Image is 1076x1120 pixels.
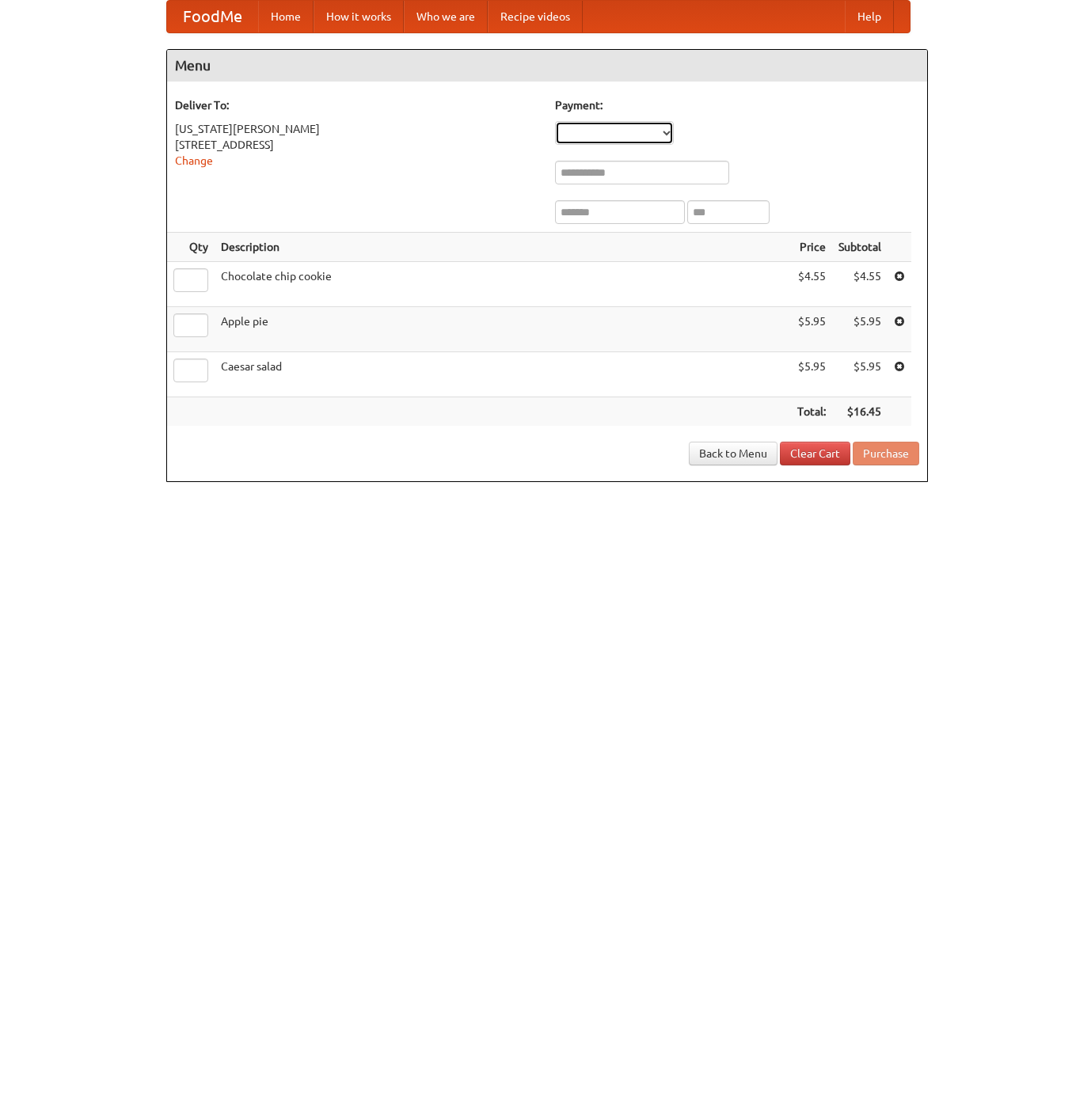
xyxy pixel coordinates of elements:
th: Subtotal [832,233,888,262]
td: $4.55 [791,262,832,307]
td: $5.95 [832,352,888,397]
th: Qty [167,233,215,262]
a: Recipe videos [488,1,583,32]
th: Description [215,233,791,262]
h5: Deliver To: [175,97,539,113]
td: $5.95 [791,307,832,352]
a: Clear Cart [780,442,850,465]
td: Apple pie [215,307,791,352]
div: [STREET_ADDRESS] [175,137,539,153]
button: Purchase [853,442,919,465]
th: $16.45 [832,397,888,427]
a: How it works [314,1,404,32]
div: [US_STATE][PERSON_NAME] [175,121,539,137]
a: Who we are [404,1,488,32]
td: $5.95 [832,307,888,352]
td: $4.55 [832,262,888,307]
h4: Menu [167,50,927,82]
a: Help [845,1,894,32]
td: Caesar salad [215,352,791,397]
th: Total: [791,397,832,427]
a: Back to Menu [689,442,778,465]
a: FoodMe [167,1,258,32]
td: Chocolate chip cookie [215,262,791,307]
h5: Payment: [555,97,919,113]
a: Change [175,154,213,167]
td: $5.95 [791,352,832,397]
a: Home [258,1,314,32]
th: Price [791,233,832,262]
